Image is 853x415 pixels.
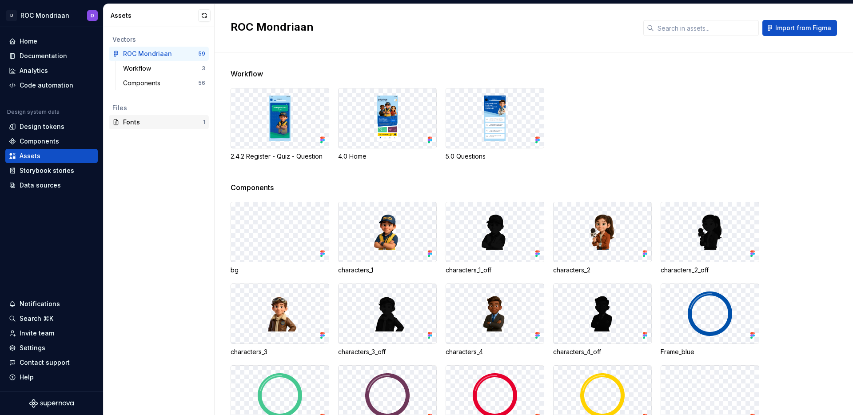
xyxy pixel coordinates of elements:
div: Documentation [20,52,67,60]
div: Assets [20,152,40,160]
div: 4.0 Home [338,152,437,161]
span: Import from Figma [775,24,831,32]
div: Storybook stories [20,166,74,175]
button: Notifications [5,297,98,311]
span: Workflow [231,68,263,79]
div: characters_4_off [553,347,652,356]
a: Components [5,134,98,148]
div: D [91,12,94,19]
div: Code automation [20,81,73,90]
div: bg [231,266,329,275]
a: Design tokens [5,120,98,134]
button: Contact support [5,355,98,370]
div: Design tokens [20,122,64,131]
div: Search ⌘K [20,314,53,323]
button: Help [5,370,98,384]
div: 56 [198,80,205,87]
div: Files [112,104,205,112]
div: Fonts [123,118,203,127]
a: Analytics [5,64,98,78]
div: Frame_blue [661,347,759,356]
button: DROC MondriaanD [2,6,101,25]
div: Vectors [112,35,205,44]
div: 1 [203,119,205,126]
div: Workflow [123,64,155,73]
a: Components56 [120,76,209,90]
div: Assets [111,11,198,20]
div: 3 [202,65,205,72]
div: characters_4 [446,347,544,356]
a: Assets [5,149,98,163]
a: Home [5,34,98,48]
h2: ROC Mondriaan [231,20,633,34]
div: characters_2_off [661,266,759,275]
div: Analytics [20,66,48,75]
button: Search ⌘K [5,311,98,326]
div: Data sources [20,181,61,190]
div: Help [20,373,34,382]
a: Fonts1 [109,115,209,129]
div: 59 [198,50,205,57]
div: Invite team [20,329,54,338]
div: characters_3 [231,347,329,356]
div: Notifications [20,299,60,308]
div: characters_2 [553,266,652,275]
div: Contact support [20,358,70,367]
a: Workflow3 [120,61,209,76]
svg: Supernova Logo [29,399,74,408]
div: characters_3_off [338,347,437,356]
div: 5.0 Questions [446,152,544,161]
span: Components [231,182,274,193]
div: Components [123,79,164,88]
div: ROC Mondriaan [20,11,69,20]
div: 2.4.2 Register - Quiz - Question [231,152,329,161]
div: Components [20,137,59,146]
a: Code automation [5,78,98,92]
div: characters_1_off [446,266,544,275]
a: Settings [5,341,98,355]
div: D [6,10,17,21]
div: Design system data [7,108,60,116]
div: Home [20,37,37,46]
div: characters_1 [338,266,437,275]
button: Import from Figma [762,20,837,36]
a: Invite team [5,326,98,340]
div: ROC Mondriaan [123,49,172,58]
a: Storybook stories [5,164,98,178]
a: ROC Mondriaan59 [109,47,209,61]
a: Data sources [5,178,98,192]
a: Documentation [5,49,98,63]
div: Settings [20,343,45,352]
input: Search in assets... [654,20,759,36]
